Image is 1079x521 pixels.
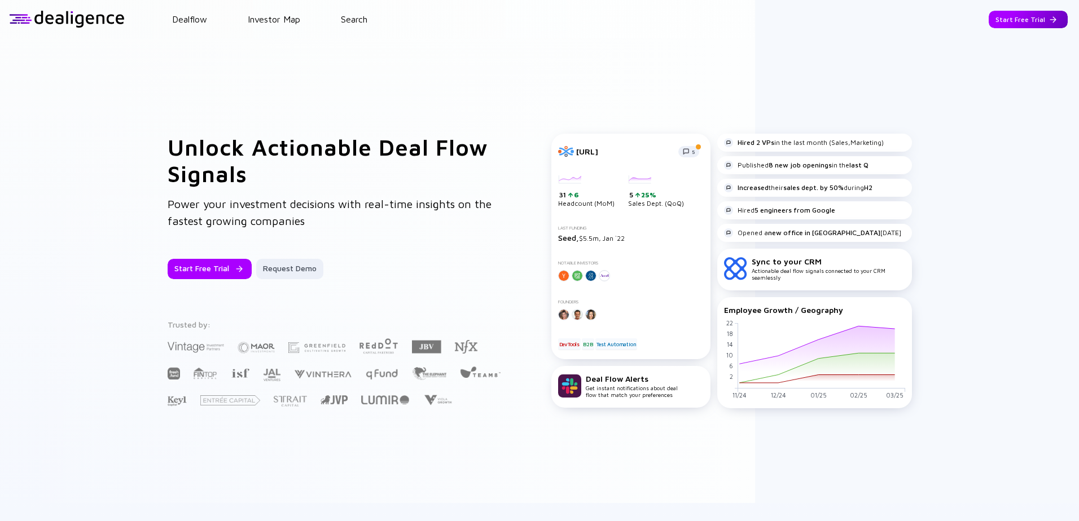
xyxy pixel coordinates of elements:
[640,191,656,199] div: 25%
[168,134,506,187] h1: Unlock Actionable Deal Flow Signals
[755,206,835,214] strong: 5 engineers from Google
[168,320,503,329] div: Trusted by:
[732,391,746,399] tspan: 11/24
[288,342,345,353] img: Greenfield Partners
[724,161,869,170] div: Published in the
[558,299,704,304] div: Founders
[573,191,579,199] div: 6
[629,191,684,200] div: 5
[738,138,774,147] strong: Hired 2 VPs
[558,233,579,242] span: Seed,
[341,14,367,24] a: Search
[321,395,348,404] img: Jerusalem Venture Partners
[729,373,733,380] tspan: 2
[726,319,733,326] tspan: 22
[361,395,409,404] img: Lumir Ventures
[752,257,905,281] div: Actionable deal flow signals connected to your CRM seamlessly
[558,260,704,266] div: Notable Investors
[628,175,684,208] div: Sales Dept. (QoQ)
[558,226,704,231] div: Last Funding
[810,391,826,399] tspan: 01/25
[168,341,224,354] img: Vintage Investment Partners
[770,391,786,399] tspan: 12/24
[558,175,615,208] div: Headcount (MoM)
[194,367,217,379] img: FINTOP Capital
[864,183,872,192] strong: H2
[460,366,501,378] img: Team8
[248,14,300,24] a: Investor Map
[274,396,307,407] img: Strait Capital
[726,340,733,347] tspan: 14
[595,338,637,350] div: Test Automation
[359,336,398,355] img: Red Dot Capital Partners
[263,369,280,381] img: JAL Ventures
[294,369,352,379] img: Vinthera
[238,338,275,357] img: Maor Investments
[724,138,884,147] div: in the last month (Sales,Marketing)
[168,197,492,227] span: Power your investment decisions with real-time insights on the fastest growing companies
[586,374,678,398] div: Get instant notifications about deal flow that match your preferences
[412,367,446,380] img: The Elephant
[168,396,187,407] img: Key1 Capital
[724,228,901,237] div: Opened a [DATE]
[423,395,453,405] img: Viola Growth
[849,161,869,169] strong: last Q
[783,183,844,192] strong: sales dept. by 50%
[768,228,880,237] strong: new office in [GEOGRAPHIC_DATA]
[586,374,678,383] div: Deal Flow Alerts
[558,338,581,350] div: DevTools
[724,305,905,315] div: Employee Growth / Geography
[989,11,1068,28] button: Start Free Trial
[738,183,769,192] strong: Increased
[724,183,872,192] div: their during
[200,395,260,405] img: Entrée Capital
[724,206,835,215] div: Hired
[726,329,733,337] tspan: 18
[365,367,398,381] img: Q Fund
[726,351,733,359] tspan: 10
[231,368,249,378] img: Israel Secondary Fund
[849,391,867,399] tspan: 02/25
[886,391,903,399] tspan: 03/25
[455,340,477,354] img: NFX
[558,233,704,242] div: $5.5m, Jan `22
[769,161,832,169] strong: 8 new job openings
[576,147,672,156] div: [URL]
[582,338,594,350] div: B2B
[256,259,323,279] button: Request Demo
[559,191,615,200] div: 31
[168,259,252,279] button: Start Free Trial
[752,257,905,266] div: Sync to your CRM
[729,362,733,369] tspan: 6
[412,339,441,354] img: JBV Capital
[172,14,207,24] a: Dealflow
